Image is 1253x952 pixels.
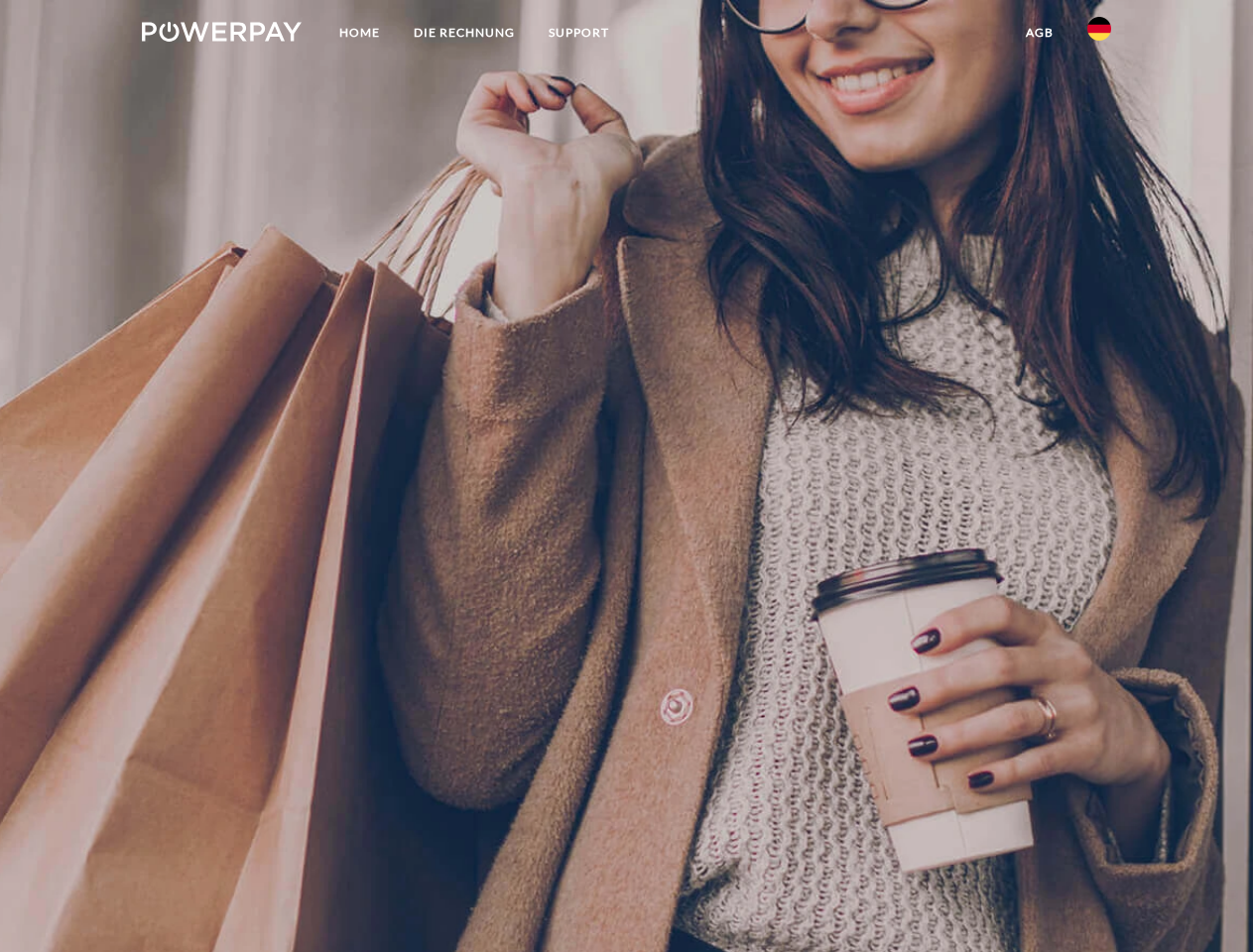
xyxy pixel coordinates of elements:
[142,22,302,42] img: logo-powerpay-white.svg
[322,15,397,51] a: Home
[1009,15,1070,51] a: agb
[1087,17,1111,41] img: de
[397,15,532,51] a: DIE RECHNUNG
[532,15,626,51] a: SUPPORT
